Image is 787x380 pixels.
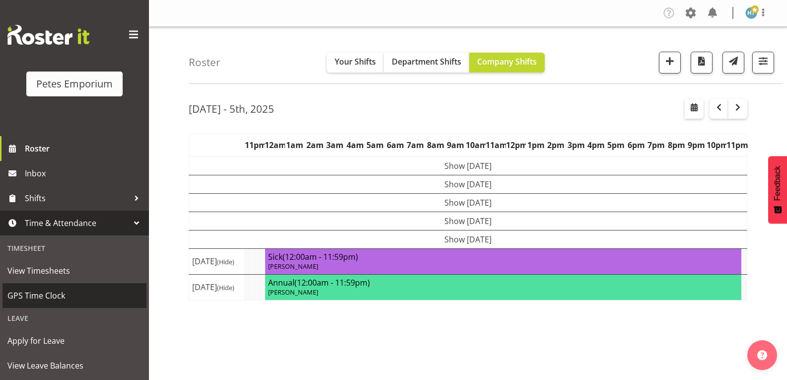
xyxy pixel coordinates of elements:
th: 3pm [566,134,586,156]
span: GPS Time Clock [7,288,142,303]
img: help-xxl-2.png [757,350,767,360]
span: Your Shifts [335,56,376,67]
span: Feedback [773,166,782,201]
button: Send a list of all shifts for the selected filtered period to all rostered employees. [722,52,744,74]
span: Apply for Leave [7,333,142,348]
span: (Hide) [217,283,234,292]
td: Show [DATE] [189,156,747,175]
th: 6am [385,134,405,156]
span: [PERSON_NAME] [268,288,318,297]
span: [PERSON_NAME] [268,262,318,271]
th: 4pm [586,134,606,156]
span: Time & Attendance [25,216,129,230]
button: Add a new shift [659,52,681,74]
td: Show [DATE] [189,193,747,212]
span: (12:00am - 11:59pm) [294,277,370,288]
button: Select a specific date within the roster. [685,99,704,119]
th: 8pm [666,134,686,156]
span: Roster [25,141,144,156]
span: Department Shifts [392,56,461,67]
div: Leave [2,308,146,328]
th: 10am [466,134,486,156]
td: [DATE] [189,274,245,300]
th: 6pm [626,134,646,156]
button: Department Shifts [384,53,469,73]
th: 1pm [526,134,546,156]
th: 7am [405,134,425,156]
span: Company Shifts [477,56,537,67]
img: helena-tomlin701.jpg [745,7,757,19]
td: Show [DATE] [189,230,747,248]
th: 5am [365,134,385,156]
a: GPS Time Clock [2,283,146,308]
th: 11pm [726,134,747,156]
button: Download a PDF of the roster according to the set date range. [691,52,713,74]
th: 10pm [707,134,726,156]
th: 11am [486,134,505,156]
th: 12pm [506,134,526,156]
th: 8am [426,134,445,156]
div: Timesheet [2,238,146,258]
td: [DATE] [189,248,245,274]
button: Company Shifts [469,53,545,73]
th: 12am [265,134,285,156]
th: 3am [325,134,345,156]
a: Apply for Leave [2,328,146,353]
td: Show [DATE] [189,212,747,230]
button: Feedback - Show survey [768,156,787,224]
h2: [DATE] - 5th, 2025 [189,102,274,115]
th: 2pm [546,134,566,156]
th: 11pm [245,134,265,156]
th: 7pm [646,134,666,156]
span: (12:00am - 11:59pm) [283,251,358,262]
img: Rosterit website logo [7,25,89,45]
span: Shifts [25,191,129,206]
a: View Leave Balances [2,353,146,378]
th: 1am [285,134,305,156]
th: 9pm [687,134,707,156]
span: (Hide) [217,257,234,266]
span: View Timesheets [7,263,142,278]
span: Inbox [25,166,144,181]
h4: Roster [189,57,220,68]
th: 5pm [606,134,626,156]
a: View Timesheets [2,258,146,283]
th: 9am [445,134,465,156]
button: Your Shifts [327,53,384,73]
h4: Annual [268,278,738,288]
span: View Leave Balances [7,358,142,373]
div: Petes Emporium [36,76,113,91]
th: 4am [345,134,365,156]
th: 2am [305,134,325,156]
h4: Sick [268,252,738,262]
td: Show [DATE] [189,175,747,193]
button: Filter Shifts [752,52,774,74]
